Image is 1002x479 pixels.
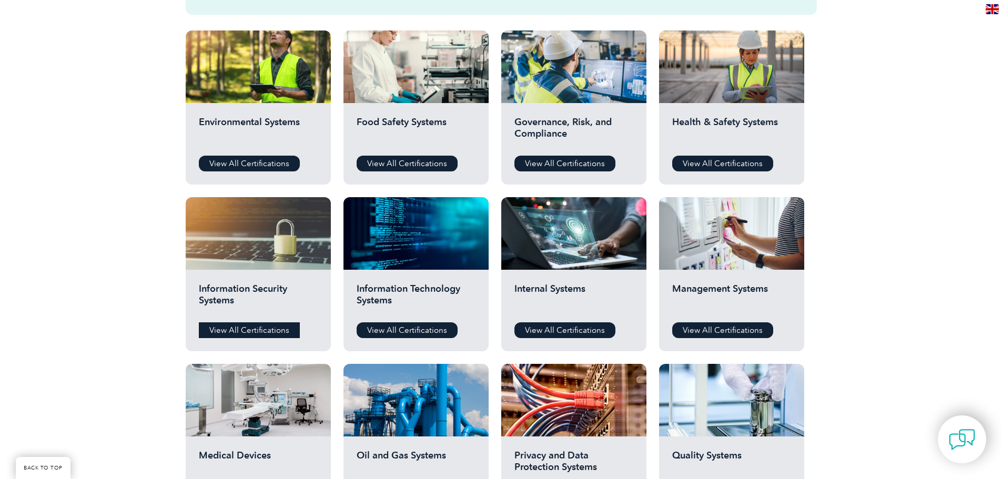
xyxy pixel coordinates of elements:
h2: Food Safety Systems [357,116,475,148]
a: View All Certifications [199,156,300,171]
a: View All Certifications [357,322,458,338]
h2: Governance, Risk, and Compliance [514,116,633,148]
a: View All Certifications [514,156,615,171]
h2: Information Security Systems [199,283,318,314]
img: en [986,4,999,14]
a: View All Certifications [514,322,615,338]
h2: Internal Systems [514,283,633,314]
img: contact-chat.png [949,426,975,453]
h2: Environmental Systems [199,116,318,148]
h2: Health & Safety Systems [672,116,791,148]
a: View All Certifications [672,322,773,338]
a: View All Certifications [357,156,458,171]
a: View All Certifications [672,156,773,171]
h2: Management Systems [672,283,791,314]
a: BACK TO TOP [16,457,70,479]
a: View All Certifications [199,322,300,338]
h2: Information Technology Systems [357,283,475,314]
